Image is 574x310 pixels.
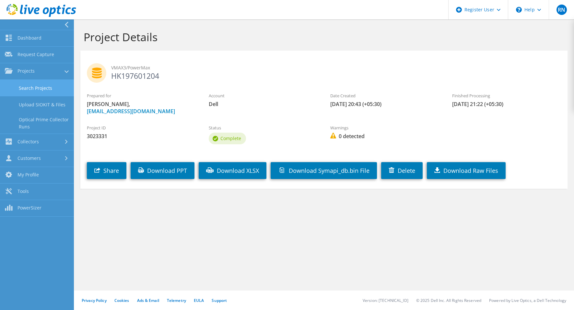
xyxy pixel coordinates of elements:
a: Download PPT [131,162,194,179]
label: Account [209,92,318,99]
a: Cookies [114,298,129,303]
a: Ads & Email [137,298,159,303]
a: Privacy Policy [82,298,107,303]
span: [PERSON_NAME], [87,101,196,115]
h2: HK197601204 [87,63,561,79]
li: © 2025 Dell Inc. All Rights Reserved [416,298,481,303]
a: Share [87,162,126,179]
span: RN [556,5,567,15]
li: Powered by Live Optics, a Dell Technology [489,298,566,303]
label: Warnings [330,125,439,131]
a: EULA [194,298,204,303]
label: Date Created [330,92,439,99]
a: Telemetry [167,298,186,303]
a: Download XLSX [199,162,266,179]
label: Project ID [87,125,196,131]
span: Complete [220,135,241,141]
label: Finished Processing [452,92,561,99]
li: Version: [TECHNICAL_ID] [363,298,408,303]
span: [DATE] 21:22 (+05:30) [452,101,561,108]
h1: Project Details [84,30,561,44]
span: [DATE] 20:43 (+05:30) [330,101,439,108]
a: Support [212,298,227,303]
label: Status [209,125,318,131]
span: 3023331 [87,133,196,140]
span: 0 detected [330,133,439,140]
span: Dell [209,101,318,108]
label: Prepared for [87,92,196,99]
span: VMAX3/PowerMax [111,64,561,71]
a: Download Raw Files [427,162,506,179]
a: Delete [381,162,423,179]
svg: \n [516,7,522,13]
a: Download Symapi_db.bin File [271,162,377,179]
a: [EMAIL_ADDRESS][DOMAIN_NAME] [87,108,175,115]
